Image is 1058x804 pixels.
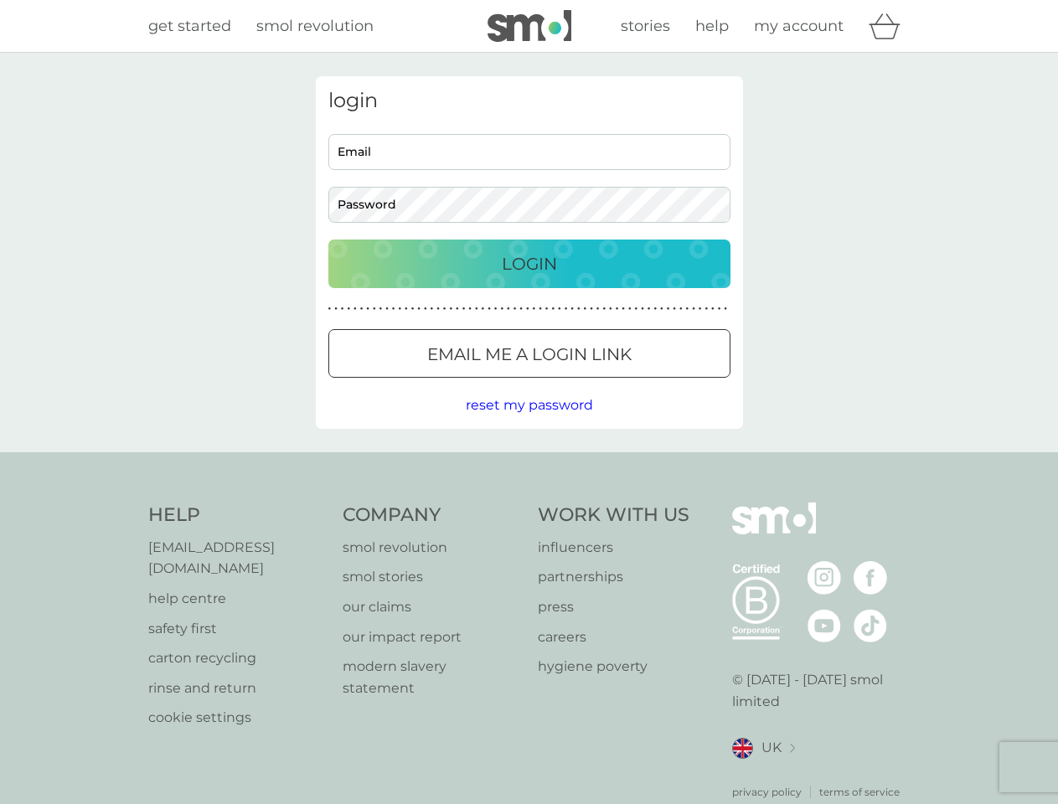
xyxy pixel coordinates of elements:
[754,17,844,35] span: my account
[443,305,446,313] p: ●
[808,609,841,642] img: visit the smol Youtube page
[328,329,730,378] button: Email me a login link
[711,305,715,313] p: ●
[343,596,521,618] a: our claims
[431,305,434,313] p: ●
[466,397,593,413] span: reset my password
[475,305,478,313] p: ●
[584,305,587,313] p: ●
[334,305,338,313] p: ●
[343,502,521,528] h4: Company
[732,784,802,800] a: privacy policy
[148,588,327,610] p: help centre
[360,305,364,313] p: ●
[373,305,376,313] p: ●
[148,707,327,729] a: cookie settings
[577,305,581,313] p: ●
[538,502,689,528] h4: Work With Us
[538,537,689,559] a: influencers
[538,656,689,678] a: hygiene poverty
[343,656,521,698] a: modern slavery statement
[328,305,332,313] p: ●
[148,17,231,35] span: get started
[328,89,730,113] h3: login
[616,305,619,313] p: ●
[148,647,327,669] a: carton recycling
[628,305,632,313] p: ●
[148,678,327,699] a: rinse and return
[411,305,415,313] p: ●
[732,669,911,712] p: © [DATE] - [DATE] smol limited
[526,305,529,313] p: ●
[343,566,521,588] a: smol stories
[538,596,689,618] p: press
[718,305,721,313] p: ●
[466,394,593,416] button: reset my password
[398,305,401,313] p: ●
[488,305,491,313] p: ●
[500,305,503,313] p: ●
[488,10,571,42] img: smol
[679,305,683,313] p: ●
[648,305,651,313] p: ●
[622,305,625,313] p: ●
[341,305,344,313] p: ●
[148,14,231,39] a: get started
[551,305,555,313] p: ●
[596,305,600,313] p: ●
[732,738,753,759] img: UK flag
[570,305,574,313] p: ●
[385,305,389,313] p: ●
[819,784,900,800] a: terms of service
[538,566,689,588] a: partnerships
[667,305,670,313] p: ●
[660,305,663,313] p: ●
[641,305,644,313] p: ●
[328,240,730,288] button: Login
[538,626,689,648] p: careers
[379,305,383,313] p: ●
[558,305,561,313] p: ●
[692,305,695,313] p: ●
[519,305,523,313] p: ●
[148,537,327,580] a: [EMAIL_ADDRESS][DOMAIN_NAME]
[732,502,816,559] img: smol
[808,561,841,595] img: visit the smol Instagram page
[456,305,459,313] p: ●
[602,305,606,313] p: ●
[869,9,911,43] div: basket
[854,609,887,642] img: visit the smol Tiktok page
[427,341,632,368] p: Email me a login link
[449,305,452,313] p: ●
[366,305,369,313] p: ●
[686,305,689,313] p: ●
[343,626,521,648] a: our impact report
[565,305,568,313] p: ●
[494,305,498,313] p: ●
[724,305,727,313] p: ●
[695,17,729,35] span: help
[621,14,670,39] a: stories
[424,305,427,313] p: ●
[392,305,395,313] p: ●
[545,305,549,313] p: ●
[405,305,408,313] p: ●
[148,502,327,528] h4: Help
[507,305,510,313] p: ●
[468,305,472,313] p: ●
[436,305,440,313] p: ●
[148,618,327,640] a: safety first
[854,561,887,595] img: visit the smol Facebook page
[482,305,485,313] p: ●
[256,14,374,39] a: smol revolution
[761,737,782,759] span: UK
